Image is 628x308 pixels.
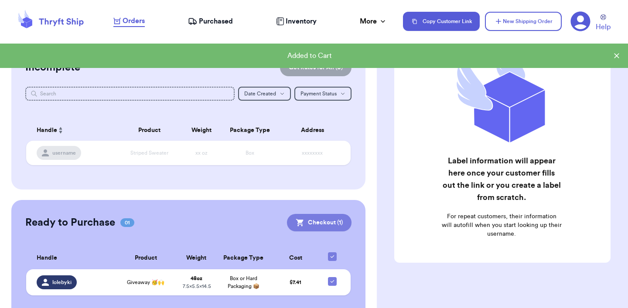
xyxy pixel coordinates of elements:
[302,150,323,156] span: xxxxxxxx
[52,279,72,286] span: lolebyki
[441,155,562,203] h2: Label information will appear here once your customer fills out the link or you create a label fr...
[127,279,164,286] span: Giveaway 🥳🙌
[117,120,182,141] th: Product
[294,87,352,101] button: Payment Status
[228,276,259,289] span: Box or Hard Packaging 📦
[360,16,387,27] div: More
[286,16,317,27] span: Inventory
[300,91,337,96] span: Payment Status
[120,218,134,227] span: 01
[596,22,611,32] span: Help
[177,247,215,269] th: Weight
[191,276,202,281] strong: 48 oz
[441,212,562,238] p: For repeat customers, their information will autofill when you start looking up their username.
[238,87,291,101] button: Date Created
[287,214,352,231] button: Checkout (1)
[596,14,611,32] a: Help
[199,16,233,27] span: Purchased
[246,150,254,156] span: Box
[37,126,57,135] span: Handle
[123,16,145,26] span: Orders
[290,280,301,285] span: $ 7.41
[37,254,57,263] span: Handle
[188,16,233,27] a: Purchased
[113,16,145,27] a: Orders
[403,12,480,31] button: Copy Customer Link
[182,120,221,141] th: Weight
[130,150,168,156] span: Striped Sweater
[244,91,276,96] span: Date Created
[272,247,319,269] th: Cost
[25,216,115,230] h2: Ready to Purchase
[52,149,76,156] span: username
[276,16,317,27] a: Inventory
[279,120,351,141] th: Address
[485,12,562,31] button: New Shipping Order
[7,51,612,61] div: Added to Cart
[221,120,279,141] th: Package Type
[25,87,235,101] input: Search
[215,247,272,269] th: Package Type
[195,150,208,156] span: xx oz
[114,247,177,269] th: Product
[57,125,64,135] button: Sort ascending
[183,284,211,289] span: 7.5 x 5.5 x 14.5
